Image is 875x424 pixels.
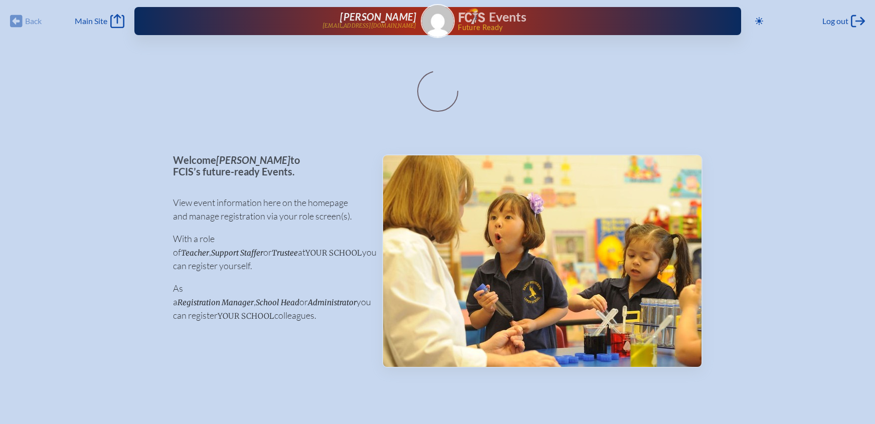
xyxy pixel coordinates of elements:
img: Events [383,155,702,367]
p: [EMAIL_ADDRESS][DOMAIN_NAME] [322,23,417,29]
span: Registration Manager [178,298,254,307]
span: School Head [256,298,299,307]
span: Log out [822,16,848,26]
img: Gravatar [422,5,454,37]
span: Support Staffer [211,248,263,258]
p: As a , or you can register colleagues. [173,282,366,322]
p: With a role of , or at you can register yourself. [173,232,366,273]
span: Administrator [308,298,357,307]
span: [PERSON_NAME] [340,11,416,23]
span: Future Ready [458,24,709,31]
div: FCIS Events — Future ready [459,8,709,31]
span: your school [218,311,274,321]
a: Gravatar [421,4,455,38]
span: Teacher [181,248,209,258]
a: [PERSON_NAME][EMAIL_ADDRESS][DOMAIN_NAME] [166,11,417,31]
span: Main Site [75,16,107,26]
a: Main Site [75,14,124,28]
span: your school [305,248,362,258]
span: [PERSON_NAME] [216,154,290,166]
p: View event information here on the homepage and manage registration via your role screen(s). [173,196,366,223]
span: Trustee [272,248,298,258]
p: Welcome to FCIS’s future-ready Events. [173,154,366,177]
